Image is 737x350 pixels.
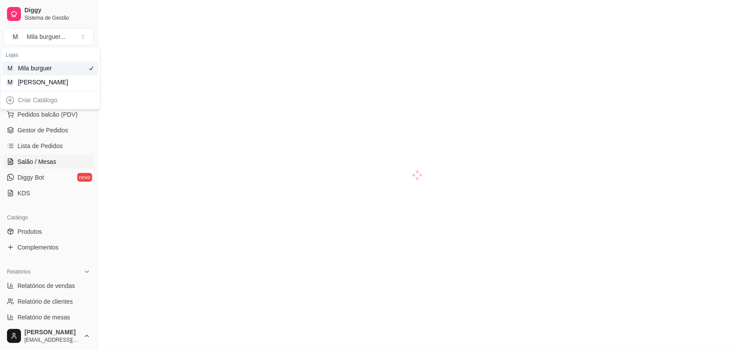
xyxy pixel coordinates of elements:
a: Produtos [3,225,94,239]
button: Select a team [3,28,94,45]
span: [PERSON_NAME] [24,329,80,336]
div: Mila burguer ... [27,32,65,41]
a: KDS [3,186,94,200]
span: Relatório de clientes [17,297,73,306]
a: DiggySistema de Gestão [3,3,94,24]
a: Relatório de mesas [3,310,94,324]
div: Suggestions [0,48,100,91]
span: Relatório de mesas [17,313,70,322]
span: Complementos [17,243,59,252]
button: [PERSON_NAME][EMAIL_ADDRESS][DOMAIN_NAME] [3,326,94,347]
a: Diggy Botnovo [3,170,94,184]
span: M [6,64,14,73]
span: Diggy [24,7,90,14]
a: Lista de Pedidos [3,139,94,153]
span: Salão / Mesas [17,157,56,166]
span: Produtos [17,227,42,236]
span: M [11,32,20,41]
div: Mila burguer [18,64,57,73]
a: Complementos [3,240,94,254]
div: Lojas [2,49,98,62]
a: Relatório de clientes [3,295,94,308]
span: Lista de Pedidos [17,142,63,150]
div: [PERSON_NAME] [18,78,57,87]
a: Relatórios de vendas [3,279,94,293]
span: Pedidos balcão (PDV) [17,110,78,119]
span: Gestor de Pedidos [17,126,68,135]
span: Diggy Bot [17,173,44,182]
a: Gestor de Pedidos [3,123,94,137]
span: KDS [17,189,30,198]
div: Catálogo [3,211,94,225]
span: Relatórios de vendas [17,281,75,290]
span: [EMAIL_ADDRESS][DOMAIN_NAME] [24,336,80,343]
button: Pedidos balcão (PDV) [3,107,94,121]
span: M [6,78,14,87]
a: Salão / Mesas [3,155,94,169]
span: Relatórios [7,268,31,275]
div: Suggestions [0,92,100,109]
span: Sistema de Gestão [24,14,90,21]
